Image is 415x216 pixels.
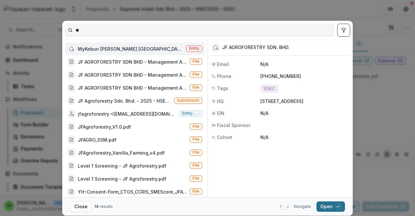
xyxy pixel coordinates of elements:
span: File [193,163,199,168]
div: JF Agroforestry Sdn. Bhd. - 2025 - HSEF2025 - SDEC [78,97,172,104]
span: File [193,124,199,129]
span: File [193,137,199,142]
span: File [193,150,199,155]
span: Submission [177,98,199,103]
span: 14 [94,204,99,209]
div: JF AGROFORESTRY SDN BHD - Management Account.pdf [78,84,187,91]
div: jfagroforestry <[EMAIL_ADDRESS][DOMAIN_NAME]> [78,110,177,117]
span: Entity [189,46,199,51]
span: SDEC [263,86,275,92]
div: JFAgroforestry_V1.0.pdf [78,123,131,130]
div: YH-Consent-Form_CTOS_CCRIS_SMEScore_JFAGROFORESTRY_.pdf [78,188,187,195]
span: Email [217,61,229,68]
p: N/A [260,110,349,117]
div: Level 1 Screening - JF Agroforestry.pdf [78,175,166,182]
p: [STREET_ADDRESS] [260,98,349,105]
span: Fiscal Sponsor [217,122,250,129]
span: Tags [217,85,228,92]
div: MyKebun [PERSON_NAME] [GEOGRAPHIC_DATA] [78,45,184,52]
span: File [193,85,199,90]
div: JFAGRO_SSM.pdf [78,136,116,143]
span: File [193,59,199,64]
div: Level 1 Screening - JF Agroforestry.pdf [78,162,166,169]
p: [PHONE_NUMBER] [260,73,349,80]
span: Cohort [217,134,232,141]
div: JF AGROFORESTRY SDN BHD - Management Account.pdf [78,58,187,65]
span: results [100,204,113,209]
div: JF AGROFORESTRY SDN BHD - Management Account (P&L) [DATE].pdf [78,71,187,78]
span: HQ [217,98,224,105]
span: Navigate [294,204,311,210]
div: JFAgroforestry_Vanilla_Farming_v4.pdf [78,149,165,156]
span: EIN [217,110,224,117]
span: Entity user [182,111,199,116]
span: File [193,176,199,181]
p: N/A [260,134,349,141]
span: File [193,189,199,194]
span: Phone [217,73,231,80]
button: Close [70,201,92,212]
span: File [193,72,199,77]
button: toggle filters [337,24,350,37]
p: N/A [260,61,349,68]
button: Open [316,201,345,212]
div: JF AGROFORESTRY SDN. BHD. [222,45,290,50]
